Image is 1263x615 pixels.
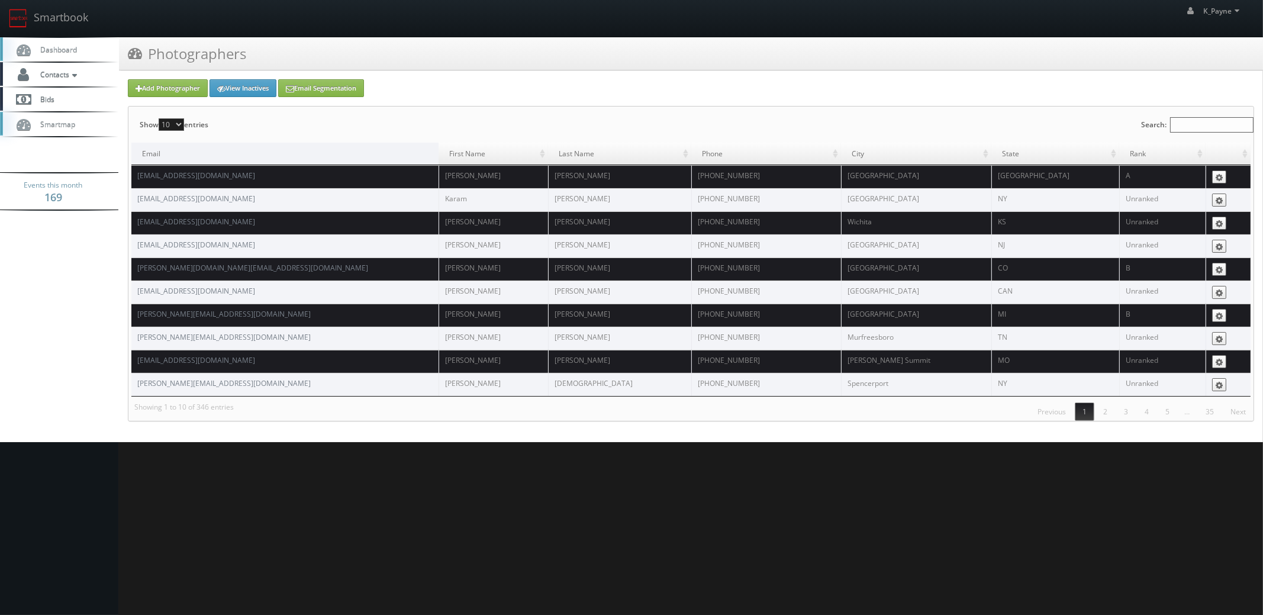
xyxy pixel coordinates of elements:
[439,234,548,257] td: [PERSON_NAME]
[34,119,75,129] span: Smartmap
[439,281,548,304] td: [PERSON_NAME]
[137,286,255,296] a: [EMAIL_ADDRESS][DOMAIN_NAME]
[1116,403,1136,421] a: 3
[991,165,1119,188] td: [GEOGRAPHIC_DATA]
[841,234,991,257] td: [GEOGRAPHIC_DATA]
[691,257,841,281] td: [PHONE_NUMBER]
[1096,403,1115,421] a: 2
[137,217,255,227] a: [EMAIL_ADDRESS][DOMAIN_NAME]
[1030,403,1074,421] a: Previous
[439,327,548,350] td: [PERSON_NAME]
[439,350,548,373] td: [PERSON_NAME]
[439,257,548,281] td: [PERSON_NAME]
[1170,117,1254,133] input: Search:
[1204,6,1243,16] span: K_Payne
[548,234,691,257] td: [PERSON_NAME]
[991,373,1119,396] td: NY
[548,350,691,373] td: [PERSON_NAME]
[548,211,691,234] td: [PERSON_NAME]
[1198,403,1222,421] a: 35
[1119,304,1206,327] td: B
[1119,350,1206,373] td: Unranked
[991,188,1119,211] td: NY
[439,304,548,327] td: [PERSON_NAME]
[548,165,691,188] td: [PERSON_NAME]
[128,79,208,97] a: Add Photographer
[841,188,991,211] td: [GEOGRAPHIC_DATA]
[137,309,311,319] a: [PERSON_NAME][EMAIL_ADDRESS][DOMAIN_NAME]
[128,43,246,64] h3: Photographers
[128,397,234,418] div: Showing 1 to 10 of 346 entries
[841,373,991,396] td: Spencerport
[841,281,991,304] td: [GEOGRAPHIC_DATA]
[140,107,208,143] label: Show entries
[691,373,841,396] td: [PHONE_NUMBER]
[1119,327,1206,350] td: Unranked
[691,234,841,257] td: [PHONE_NUMBER]
[439,211,548,234] td: [PERSON_NAME]
[9,9,28,28] img: smartbook-logo.png
[278,79,364,97] a: Email Segmentation
[439,143,548,165] td: First Name: activate to sort column ascending
[548,281,691,304] td: [PERSON_NAME]
[691,327,841,350] td: [PHONE_NUMBER]
[24,179,83,191] span: Events this month
[137,240,255,250] a: [EMAIL_ADDRESS][DOMAIN_NAME]
[691,304,841,327] td: [PHONE_NUMBER]
[548,188,691,211] td: [PERSON_NAME]
[159,118,184,131] select: Showentries
[131,143,439,165] td: Email: activate to sort column descending
[1075,403,1094,421] a: 1
[34,94,54,104] span: Bids
[991,327,1119,350] td: TN
[548,257,691,281] td: [PERSON_NAME]
[1119,373,1206,396] td: Unranked
[691,143,841,165] td: Phone: activate to sort column ascending
[1223,403,1254,421] a: Next
[548,327,691,350] td: [PERSON_NAME]
[44,190,62,204] strong: 169
[841,257,991,281] td: [GEOGRAPHIC_DATA]
[439,165,548,188] td: [PERSON_NAME]
[1119,143,1206,165] td: Rank: activate to sort column ascending
[991,143,1119,165] td: State: activate to sort column ascending
[34,44,77,54] span: Dashboard
[1119,211,1206,234] td: Unranked
[991,350,1119,373] td: MO
[1119,188,1206,211] td: Unranked
[439,188,548,211] td: Karam
[439,373,548,396] td: [PERSON_NAME]
[841,327,991,350] td: Murfreesboro
[691,281,841,304] td: [PHONE_NUMBER]
[1158,403,1177,421] a: 5
[34,69,80,79] span: Contacts
[1177,407,1197,417] span: …
[210,79,276,97] a: View Inactives
[691,165,841,188] td: [PHONE_NUMBER]
[991,234,1119,257] td: NJ
[1141,107,1254,143] label: Search:
[137,332,311,342] a: [PERSON_NAME][EMAIL_ADDRESS][DOMAIN_NAME]
[1206,143,1251,165] td: : activate to sort column ascending
[1119,257,1206,281] td: B
[841,211,991,234] td: Wichita
[691,188,841,211] td: [PHONE_NUMBER]
[991,211,1119,234] td: KS
[137,263,368,273] a: [PERSON_NAME][DOMAIN_NAME][EMAIL_ADDRESS][DOMAIN_NAME]
[841,143,991,165] td: City: activate to sort column ascending
[137,378,311,388] a: [PERSON_NAME][EMAIL_ADDRESS][DOMAIN_NAME]
[841,350,991,373] td: [PERSON_NAME] Summit
[137,194,255,204] a: [EMAIL_ADDRESS][DOMAIN_NAME]
[1137,403,1156,421] a: 4
[691,211,841,234] td: [PHONE_NUMBER]
[1119,165,1206,188] td: A
[548,143,691,165] td: Last Name: activate to sort column ascending
[991,257,1119,281] td: CO
[691,350,841,373] td: [PHONE_NUMBER]
[1119,234,1206,257] td: Unranked
[991,304,1119,327] td: MI
[137,170,255,181] a: [EMAIL_ADDRESS][DOMAIN_NAME]
[841,165,991,188] td: [GEOGRAPHIC_DATA]
[548,304,691,327] td: [PERSON_NAME]
[1119,281,1206,304] td: Unranked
